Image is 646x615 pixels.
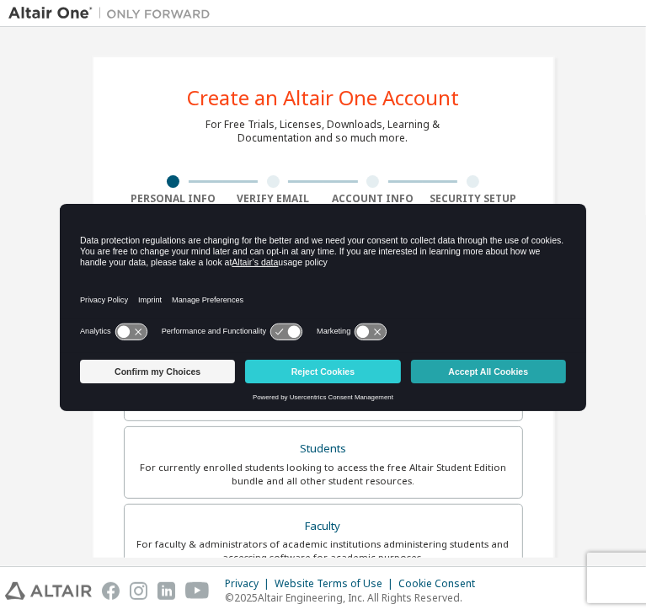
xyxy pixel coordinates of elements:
[135,537,512,564] div: For faculty & administrators of academic institutions administering students and accessing softwa...
[206,118,440,145] div: For Free Trials, Licenses, Downloads, Learning & Documentation and so much more.
[225,577,275,591] div: Privacy
[124,192,224,206] div: Personal Info
[8,5,219,22] img: Altair One
[135,437,512,461] div: Students
[135,515,512,538] div: Faculty
[185,582,210,600] img: youtube.svg
[135,461,512,488] div: For currently enrolled students looking to access the free Altair Student Edition bundle and all ...
[223,192,323,206] div: Verify Email
[275,577,398,591] div: Website Terms of Use
[102,582,120,600] img: facebook.svg
[5,582,92,600] img: altair_logo.svg
[130,582,147,600] img: instagram.svg
[398,577,485,591] div: Cookie Consent
[423,192,523,206] div: Security Setup
[323,192,424,206] div: Account Info
[225,591,485,605] p: © 2025 Altair Engineering, Inc. All Rights Reserved.
[187,88,459,108] div: Create an Altair One Account
[157,582,175,600] img: linkedin.svg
